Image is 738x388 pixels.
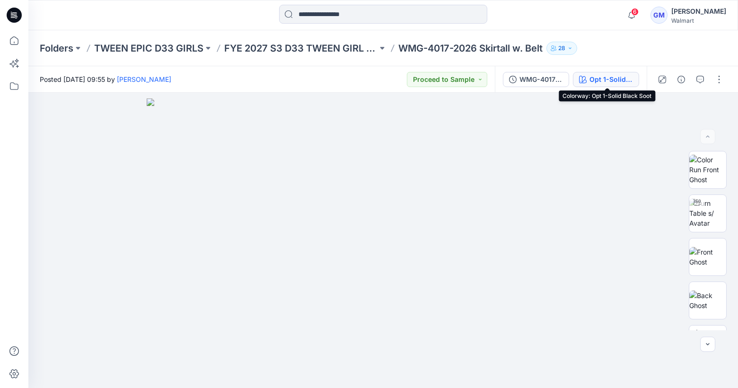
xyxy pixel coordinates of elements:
[503,72,569,87] button: WMG-4017-2026 Skirtall w. Belt_Full Colorway
[224,42,378,55] a: FYE 2027 S3 D33 TWEEN GIRL EPIC
[558,43,565,53] p: 28
[631,8,639,16] span: 6
[689,198,726,228] img: Turn Table s/ Avatar
[40,74,171,84] span: Posted [DATE] 09:55 by
[147,98,620,388] img: eyJhbGciOiJIUzI1NiIsImtpZCI6IjAiLCJzbHQiOiJzZXMiLCJ0eXAiOiJKV1QifQ.eyJkYXRhIjp7InR5cGUiOiJzdG9yYW...
[689,155,726,185] img: Color Run Front Ghost
[398,42,543,55] p: WMG-4017-2026 Skirtall w. Belt
[689,291,726,310] img: Back Ghost
[117,75,171,83] a: [PERSON_NAME]
[519,74,563,85] div: WMG-4017-2026 Skirtall w. Belt_Full Colorway
[650,7,668,24] div: GM
[674,72,689,87] button: Details
[573,72,639,87] button: Opt 1-Solid Black Soot
[546,42,577,55] button: 28
[689,247,726,267] img: Front Ghost
[94,42,203,55] a: TWEEN EPIC D33 GIRLS
[671,17,726,24] div: Walmart
[671,6,726,17] div: [PERSON_NAME]
[40,42,73,55] a: Folders
[589,74,633,85] div: Opt 1-Solid Black Soot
